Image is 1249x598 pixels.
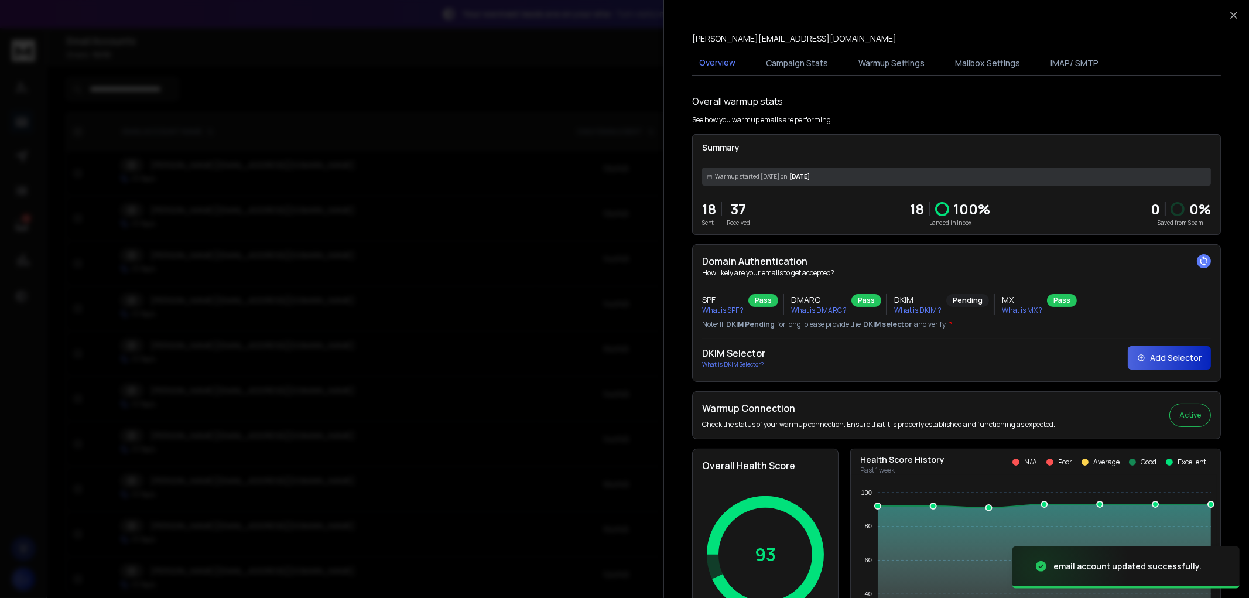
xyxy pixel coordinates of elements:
p: Excellent [1178,457,1206,467]
p: Sent [702,218,716,227]
h3: DMARC [791,294,847,306]
p: 18 [911,200,925,218]
p: 18 [702,200,716,218]
h2: Domain Authentication [702,254,1211,268]
button: IMAP/ SMTP [1043,50,1106,76]
p: What is DKIM ? [894,306,942,315]
tspan: 100 [861,489,872,496]
h2: Overall Health Score [702,459,829,473]
span: Warmup started [DATE] on [715,172,787,181]
p: What is DMARC ? [791,306,847,315]
button: Campaign Stats [759,50,835,76]
p: What is DKIM Selector? [702,360,765,369]
div: Pass [748,294,778,307]
button: Add Selector [1128,346,1211,370]
div: Pass [1047,294,1077,307]
span: DKIM selector [863,320,912,329]
h3: MX [1002,294,1042,306]
p: Health Score History [860,454,945,466]
button: Overview [692,50,742,77]
p: What is SPF ? [702,306,744,315]
p: 37 [727,200,750,218]
p: 100 % [954,200,991,218]
p: Past 1 week [860,466,945,475]
h1: Overall warmup stats [692,94,783,108]
p: Landed in Inbox [911,218,991,227]
h3: DKIM [894,294,942,306]
p: N/A [1024,457,1037,467]
p: How likely are your emails to get accepted? [702,268,1211,278]
button: Warmup Settings [851,50,932,76]
p: Received [727,218,750,227]
button: Active [1169,404,1211,427]
p: Check the status of your warmup connection. Ensure that it is properly established and functionin... [702,420,1055,429]
p: Average [1093,457,1120,467]
tspan: 60 [865,556,872,563]
strong: 0 [1151,199,1160,218]
p: Good [1141,457,1156,467]
p: What is MX ? [1002,306,1042,315]
button: Mailbox Settings [948,50,1027,76]
h2: DKIM Selector [702,346,765,360]
p: Note: If for long, please provide the and verify. [702,320,1211,329]
p: 0 % [1189,200,1211,218]
div: Pass [851,294,881,307]
p: Saved from Spam [1151,218,1211,227]
h3: SPF [702,294,744,306]
p: Summary [702,142,1211,153]
div: Pending [946,294,989,307]
tspan: 80 [865,522,872,529]
p: [PERSON_NAME][EMAIL_ADDRESS][DOMAIN_NAME] [692,33,896,45]
span: DKIM Pending [726,320,775,329]
h2: Warmup Connection [702,401,1055,415]
p: Poor [1058,457,1072,467]
p: 93 [755,544,776,565]
p: See how you warmup emails are performing [692,115,831,125]
tspan: 40 [865,590,872,597]
div: [DATE] [702,168,1211,186]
